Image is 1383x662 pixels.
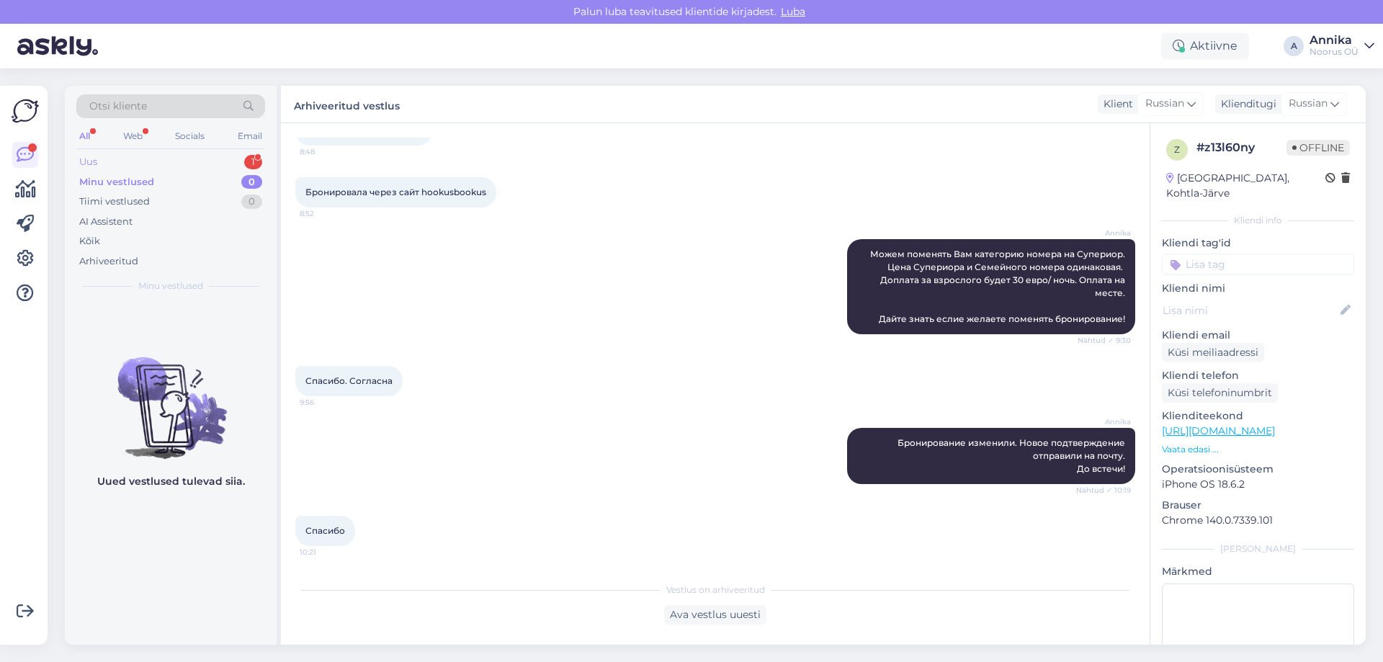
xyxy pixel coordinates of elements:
[300,208,354,219] span: 8:52
[305,525,345,536] span: Спасибо
[1289,96,1328,112] span: Russian
[1162,443,1354,456] p: Vaata edasi ...
[1162,542,1354,555] div: [PERSON_NAME]
[776,5,810,18] span: Luba
[1174,144,1180,155] span: z
[79,254,138,269] div: Arhiveeritud
[294,94,400,114] label: Arhiveeritud vestlus
[1162,513,1354,528] p: Chrome 140.0.7339.101
[1215,97,1276,112] div: Klienditugi
[1286,140,1350,156] span: Offline
[1284,36,1304,56] div: A
[241,175,262,189] div: 0
[79,175,154,189] div: Minu vestlused
[1162,408,1354,424] p: Klienditeekond
[76,127,93,146] div: All
[305,375,393,386] span: Спасибо. Согласна
[664,605,766,625] div: Ava vestlus uuesti
[1166,171,1325,201] div: [GEOGRAPHIC_DATA], Kohtla-Järve
[1310,35,1359,46] div: Annika
[300,547,354,558] span: 10:21
[1162,477,1354,492] p: iPhone OS 18.6.2
[1163,303,1338,318] input: Lisa nimi
[1077,335,1131,346] span: Nähtud ✓ 9:30
[1162,462,1354,477] p: Operatsioonisüsteem
[870,249,1129,324] span: Можем поменять Вам категорию номера на Супериор. Цена Супериора и Семейного номера одинаковая. До...
[65,331,277,461] img: No chats
[1196,139,1286,156] div: # z13l60ny
[1145,96,1184,112] span: Russian
[244,155,262,169] div: 1
[1162,328,1354,343] p: Kliendi email
[1310,35,1374,58] a: AnnikaNoorus OÜ
[300,397,354,408] span: 9:56
[1162,383,1278,403] div: Küsi telefoninumbrit
[666,583,765,596] span: Vestlus on arhiveeritud
[1162,214,1354,227] div: Kliendi info
[79,234,100,249] div: Kõik
[1162,236,1354,251] p: Kliendi tag'id
[97,474,245,489] p: Uued vestlused tulevad siia.
[1077,228,1131,238] span: Annika
[1162,343,1264,362] div: Küsi meiliaadressi
[1077,416,1131,427] span: Annika
[138,279,203,292] span: Minu vestlused
[120,127,146,146] div: Web
[79,215,133,229] div: AI Assistent
[1162,254,1354,275] input: Lisa tag
[1310,46,1359,58] div: Noorus OÜ
[241,194,262,209] div: 0
[1161,33,1249,59] div: Aktiivne
[79,194,150,209] div: Tiimi vestlused
[1162,564,1354,579] p: Märkmed
[89,99,147,114] span: Otsi kliente
[1076,485,1131,496] span: Nähtud ✓ 10:19
[898,437,1127,474] span: Бронирование изменили. Новое подтверждение отправили на почту. До встечи!
[172,127,207,146] div: Socials
[1162,424,1275,437] a: [URL][DOMAIN_NAME]
[1162,498,1354,513] p: Brauser
[305,187,486,197] span: Бронировала через сайт hookusbookus
[1098,97,1133,112] div: Klient
[79,155,97,169] div: Uus
[300,146,354,157] span: 8:48
[1162,368,1354,383] p: Kliendi telefon
[1162,281,1354,296] p: Kliendi nimi
[12,97,39,125] img: Askly Logo
[235,127,265,146] div: Email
